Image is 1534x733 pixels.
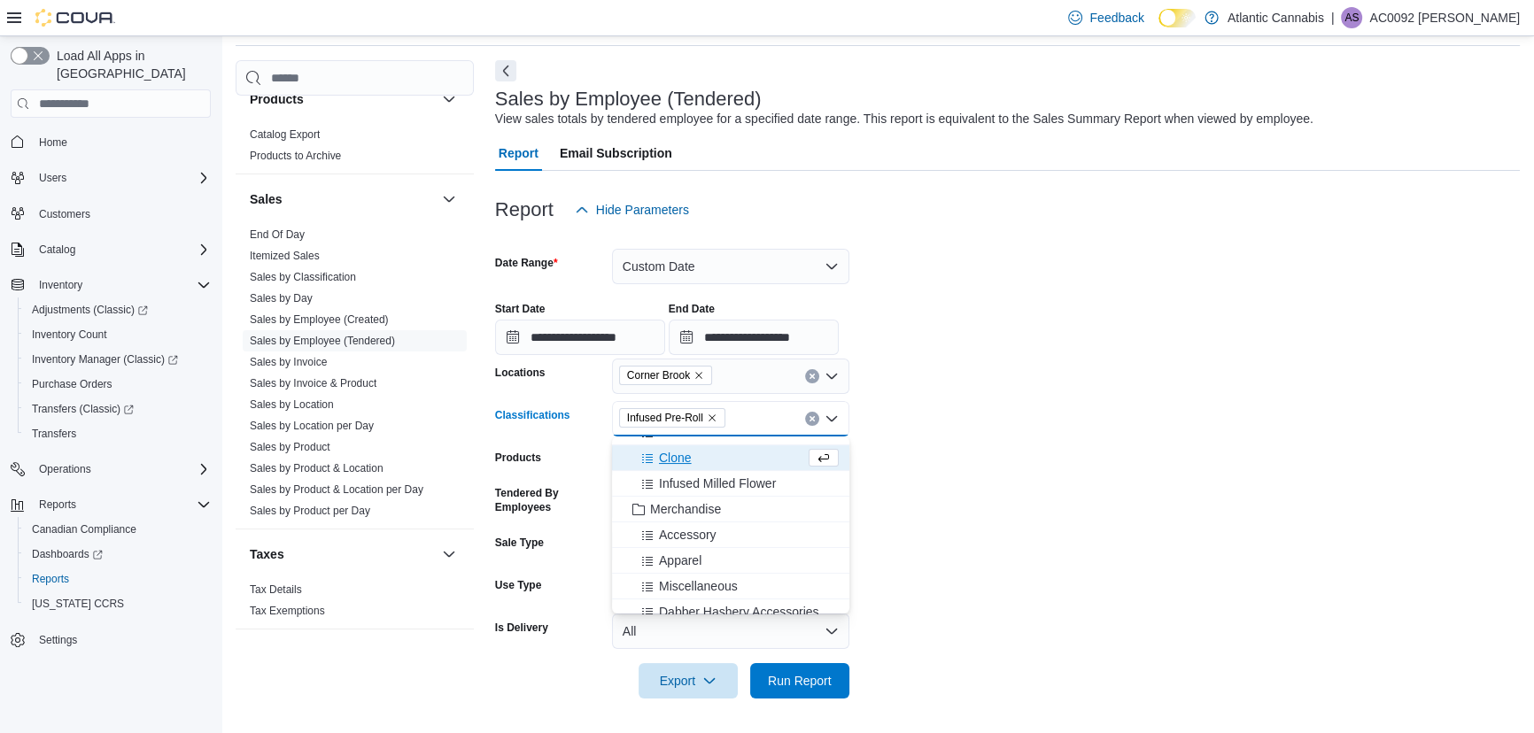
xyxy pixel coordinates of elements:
[39,171,66,185] span: Users
[32,494,83,515] button: Reports
[18,397,218,421] a: Transfers (Classic)
[250,190,283,208] h3: Sales
[4,492,218,517] button: Reports
[825,412,839,426] button: Close list of options
[39,207,90,221] span: Customers
[250,377,376,390] a: Sales by Invoice & Product
[250,545,284,563] h3: Taxes
[1228,7,1324,28] p: Atlantic Cannabis
[707,413,717,423] button: Remove Infused Pre-Roll from selection in this group
[32,377,112,391] span: Purchase Orders
[250,335,395,347] a: Sales by Employee (Tendered)
[669,302,715,316] label: End Date
[25,568,76,590] a: Reports
[250,604,325,618] span: Tax Exemptions
[25,423,211,444] span: Transfers
[250,462,383,475] a: Sales by Product & Location
[39,135,67,150] span: Home
[32,572,69,586] span: Reports
[18,591,218,616] button: [US_STATE] CCRS
[250,504,370,518] span: Sales by Product per Day
[39,633,77,647] span: Settings
[805,412,819,426] button: Clear input
[495,302,546,316] label: Start Date
[25,398,141,420] a: Transfers (Classic)
[649,663,727,698] span: Export
[32,494,211,515] span: Reports
[18,297,218,322] a: Adjustments (Classic)
[4,128,218,154] button: Home
[495,366,546,380] label: Locations
[236,124,474,174] div: Products
[750,663,849,698] button: Run Report
[627,409,703,427] span: Infused Pre-Roll
[495,199,554,220] h3: Report
[805,369,819,383] button: Clear input
[32,547,103,561] span: Dashboards
[32,167,211,189] span: Users
[495,110,1313,128] div: View sales totals by tendered employee for a specified date range. This report is equivalent to t...
[4,237,218,262] button: Catalog
[495,408,570,422] label: Classifications
[25,374,211,395] span: Purchase Orders
[250,292,313,305] a: Sales by Day
[612,613,849,649] button: All
[32,459,211,480] span: Operations
[250,313,389,326] a: Sales by Employee (Created)
[495,536,544,550] label: Sale Type
[438,89,460,110] button: Products
[619,408,725,428] span: Infused Pre-Roll
[32,328,107,342] span: Inventory Count
[1158,9,1196,27] input: Dark Mode
[18,322,218,347] button: Inventory Count
[627,366,690,384] span: Corner Brook
[32,629,211,651] span: Settings
[250,312,389,327] span: Sales by Employee (Created)
[693,370,704,381] button: Remove Corner Brook from selection in this group
[32,239,211,260] span: Catalog
[250,397,334,412] span: Sales by Location
[250,398,334,411] a: Sales by Location
[612,471,849,497] button: Infused Milled Flower
[35,9,115,27] img: Cova
[25,374,120,395] a: Purchase Orders
[18,372,218,397] button: Purchase Orders
[1089,9,1143,27] span: Feedback
[1331,7,1335,28] p: |
[18,347,218,372] a: Inventory Manager (Classic)
[560,135,672,171] span: Email Subscription
[495,451,541,465] label: Products
[495,578,541,592] label: Use Type
[825,369,839,383] button: Open list of options
[18,421,218,446] button: Transfers
[659,526,717,544] span: Accessory
[50,47,211,82] span: Load All Apps in [GEOGRAPHIC_DATA]
[25,398,211,420] span: Transfers (Classic)
[32,629,84,651] a: Settings
[1158,27,1159,28] span: Dark Mode
[612,445,849,471] button: Clone
[25,568,211,590] span: Reports
[32,459,98,480] button: Operations
[250,355,327,369] span: Sales by Invoice
[250,228,305,242] span: End Of Day
[250,441,330,453] a: Sales by Product
[250,356,327,368] a: Sales by Invoice
[250,505,370,517] a: Sales by Product per Day
[25,519,143,540] a: Canadian Compliance
[39,498,76,512] span: Reports
[250,440,330,454] span: Sales by Product
[1344,7,1359,28] span: AS
[32,274,89,296] button: Inventory
[612,548,849,574] button: Apparel
[250,420,374,432] a: Sales by Location per Day
[25,544,110,565] a: Dashboards
[250,376,376,390] span: Sales by Invoice & Product
[32,597,124,611] span: [US_STATE] CCRS
[39,278,82,292] span: Inventory
[250,334,395,348] span: Sales by Employee (Tendered)
[596,201,689,219] span: Hide Parameters
[659,577,738,595] span: Miscellaneous
[25,324,114,345] a: Inventory Count
[250,249,320,263] span: Itemized Sales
